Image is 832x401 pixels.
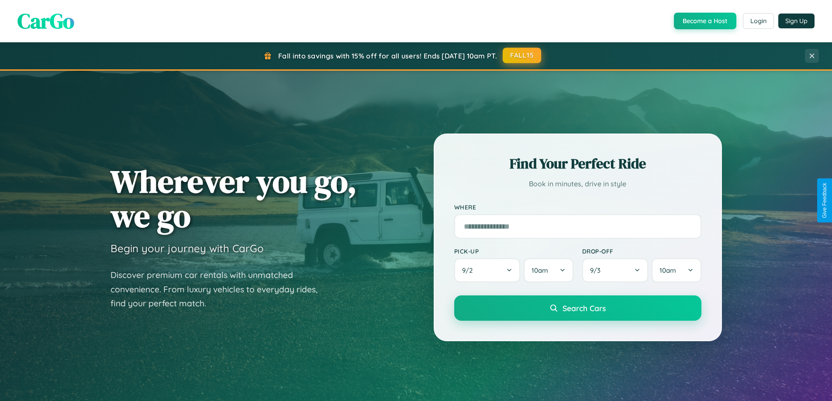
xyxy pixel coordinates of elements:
[563,303,606,313] span: Search Cars
[454,247,573,255] label: Pick-up
[778,14,815,28] button: Sign Up
[743,13,774,29] button: Login
[454,258,521,282] button: 9/2
[674,13,736,29] button: Become a Host
[582,258,649,282] button: 9/3
[524,258,573,282] button: 10am
[462,266,477,274] span: 9 / 2
[110,164,357,233] h1: Wherever you go, we go
[110,242,264,255] h3: Begin your journey with CarGo
[503,48,541,63] button: FALL15
[659,266,676,274] span: 10am
[17,7,74,35] span: CarGo
[454,178,701,190] p: Book in minutes, drive in style
[582,247,701,255] label: Drop-off
[822,183,828,218] div: Give Feedback
[110,268,329,311] p: Discover premium car rentals with unmatched convenience. From luxury vehicles to everyday rides, ...
[454,203,701,211] label: Where
[278,51,497,60] span: Fall into savings with 15% off for all users! Ends [DATE] 10am PT.
[454,295,701,321] button: Search Cars
[532,266,548,274] span: 10am
[652,258,701,282] button: 10am
[590,266,605,274] span: 9 / 3
[454,154,701,173] h2: Find Your Perfect Ride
